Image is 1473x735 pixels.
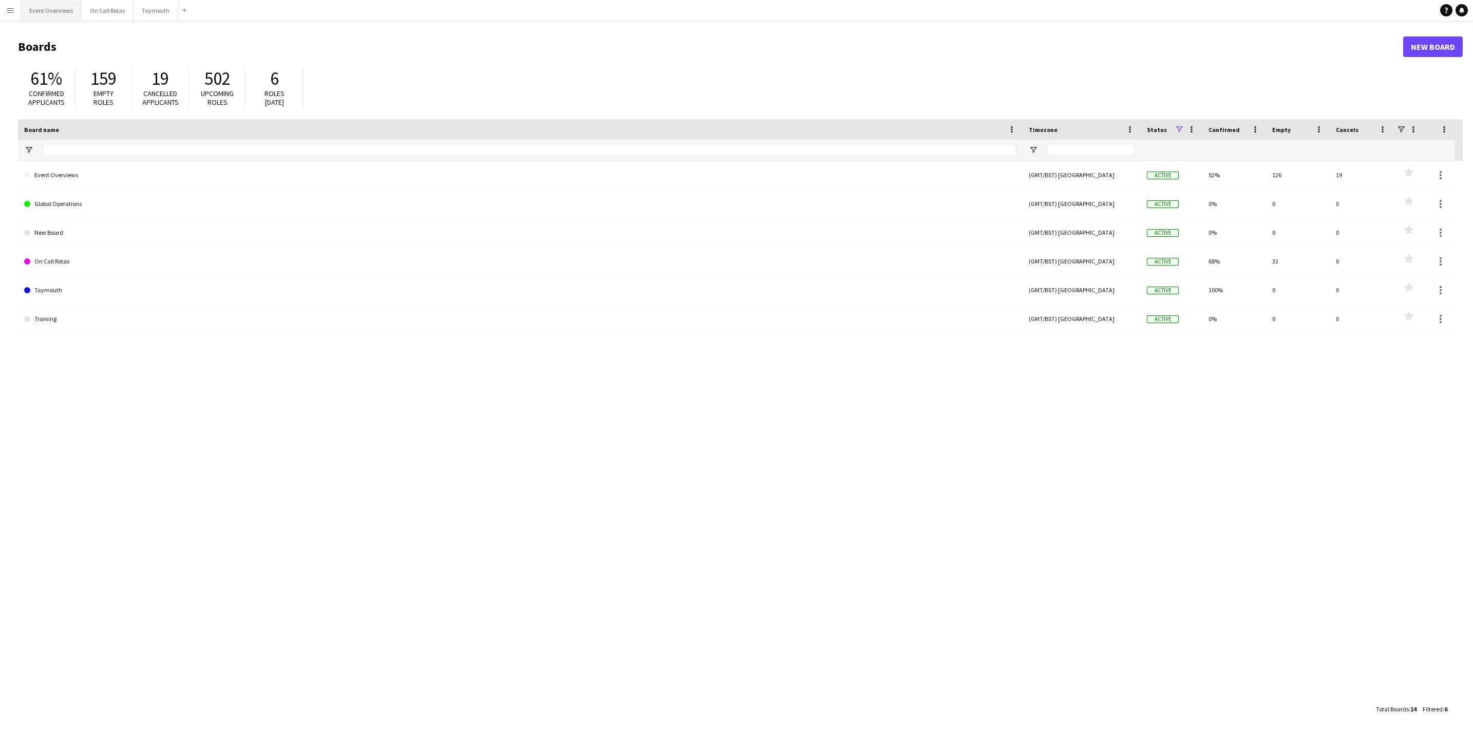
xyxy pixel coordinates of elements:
[1336,126,1358,134] span: Cancels
[1202,190,1266,218] div: 0%
[1023,161,1141,189] div: (GMT/BST) [GEOGRAPHIC_DATA]
[1023,305,1141,333] div: (GMT/BST) [GEOGRAPHIC_DATA]
[1376,705,1409,713] span: Total Boards
[24,161,1016,190] a: Event Overviews
[1147,315,1179,323] span: Active
[152,67,169,90] span: 19
[1266,276,1330,304] div: 0
[1423,699,1447,719] div: :
[1272,126,1291,134] span: Empty
[90,67,117,90] span: 159
[204,67,231,90] span: 502
[43,144,1016,156] input: Board name Filter Input
[134,1,178,21] button: Taymouth
[24,276,1016,305] a: Taymouth
[1266,247,1330,275] div: 33
[1376,699,1417,719] div: :
[270,67,279,90] span: 6
[1047,144,1135,156] input: Timezone Filter Input
[1266,190,1330,218] div: 0
[1147,126,1167,134] span: Status
[1330,218,1393,247] div: 0
[1330,247,1393,275] div: 0
[1147,200,1179,208] span: Active
[28,89,65,107] span: Confirmed applicants
[1202,276,1266,304] div: 100%
[1266,218,1330,247] div: 0
[1147,287,1179,294] span: Active
[1147,229,1179,237] span: Active
[24,190,1016,218] a: Global Operations
[1023,218,1141,247] div: (GMT/BST) [GEOGRAPHIC_DATA]
[265,89,285,107] span: Roles [DATE]
[24,126,59,134] span: Board name
[18,39,1403,54] h1: Boards
[24,145,33,155] button: Open Filter Menu
[1202,247,1266,275] div: 68%
[1023,276,1141,304] div: (GMT/BST) [GEOGRAPHIC_DATA]
[1403,36,1463,57] a: New Board
[82,1,134,21] button: On Call Rotas
[24,305,1016,333] a: Training
[1330,161,1393,189] div: 19
[21,1,82,21] button: Event Overviews
[1147,258,1179,266] span: Active
[30,67,62,90] span: 61%
[1330,276,1393,304] div: 0
[24,247,1016,276] a: On Call Rotas
[93,89,114,107] span: Empty roles
[24,218,1016,247] a: New Board
[142,89,179,107] span: Cancelled applicants
[1202,161,1266,189] div: 52%
[1266,305,1330,333] div: 0
[1410,705,1417,713] span: 14
[201,89,234,107] span: Upcoming roles
[1202,218,1266,247] div: 0%
[1330,190,1393,218] div: 0
[1029,145,1038,155] button: Open Filter Menu
[1266,161,1330,189] div: 126
[1423,705,1443,713] span: Filtered
[1029,126,1057,134] span: Timezone
[1023,190,1141,218] div: (GMT/BST) [GEOGRAPHIC_DATA]
[1330,305,1393,333] div: 0
[1444,705,1447,713] span: 6
[1147,172,1179,179] span: Active
[1202,305,1266,333] div: 0%
[1208,126,1240,134] span: Confirmed
[1023,247,1141,275] div: (GMT/BST) [GEOGRAPHIC_DATA]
